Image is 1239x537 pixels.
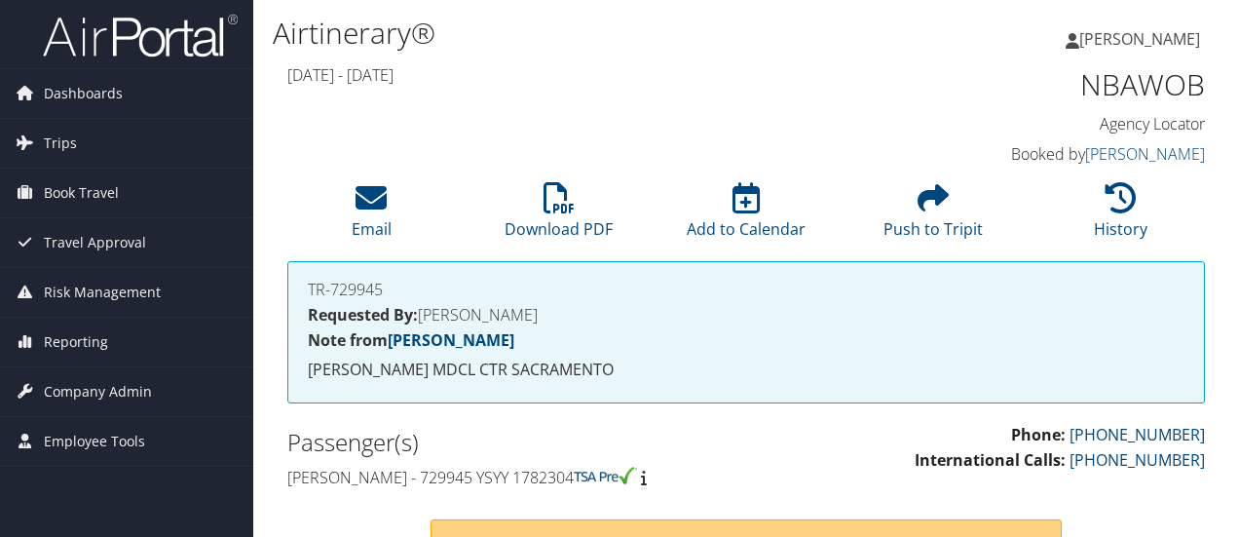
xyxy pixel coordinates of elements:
a: Push to Tripit [883,193,983,240]
a: [PERSON_NAME] [1085,143,1205,165]
span: Trips [44,119,77,168]
a: Download PDF [505,193,613,240]
a: History [1094,193,1147,240]
a: [PHONE_NUMBER] [1070,424,1205,445]
strong: Phone: [1011,424,1066,445]
a: [PERSON_NAME] [388,329,514,351]
span: [PERSON_NAME] [1079,28,1200,50]
h4: [DATE] - [DATE] [287,64,968,86]
a: [PERSON_NAME] [1066,10,1220,68]
img: tsa-precheck.png [574,467,637,484]
span: Risk Management [44,268,161,317]
span: Employee Tools [44,417,145,466]
img: airportal-logo.png [43,13,238,58]
span: Company Admin [44,367,152,416]
strong: International Calls: [915,449,1066,471]
h4: [PERSON_NAME] - 729945 YSYY 1782304 [287,467,732,488]
h4: Agency Locator [997,113,1205,134]
span: Dashboards [44,69,123,118]
h1: NBAWOB [997,64,1205,105]
span: Reporting [44,318,108,366]
strong: Note from [308,329,514,351]
h2: Passenger(s) [287,426,732,459]
span: Travel Approval [44,218,146,267]
h4: Booked by [997,143,1205,165]
h4: TR-729945 [308,282,1184,297]
a: Add to Calendar [687,193,806,240]
span: Book Travel [44,169,119,217]
h4: [PERSON_NAME] [308,307,1184,323]
p: [PERSON_NAME] MDCL CTR SACRAMENTO [308,358,1184,383]
a: [PHONE_NUMBER] [1070,449,1205,471]
strong: Requested By: [308,304,418,326]
h1: Airtinerary® [273,13,904,54]
a: Email [352,193,392,240]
